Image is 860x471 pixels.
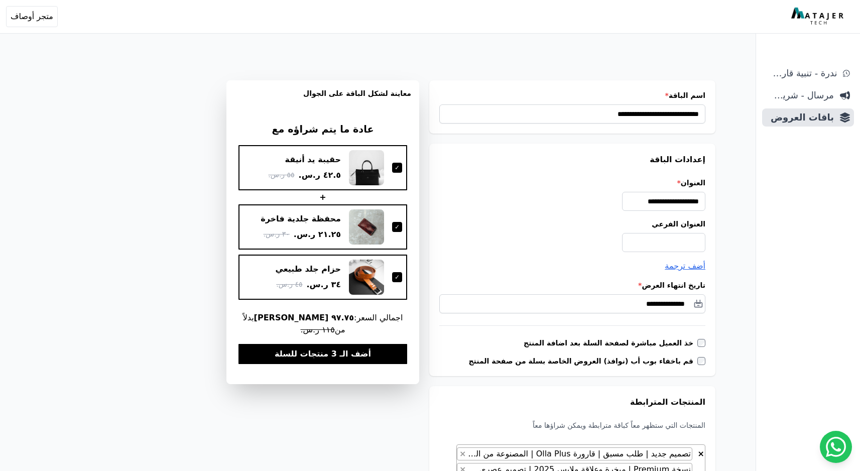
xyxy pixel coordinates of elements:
[264,229,290,240] span: ٣٠ ر.س.
[457,447,692,460] li: تصميم جديد | طلب مسبق | قارورة Olla Plus | المصنوعة من الطين القلوي الغني بالمعادن
[439,219,705,229] label: العنوان الفرعي
[524,338,697,348] label: خذ العميل مباشرة لصفحة السلة بعد اضافة المنتج
[349,209,384,245] img: محفظة جلدية فاخرة
[457,448,468,460] button: Remove item
[299,169,341,181] span: ٤٢.٥ ر.س.
[261,213,341,224] div: محفظة جلدية فاخرة
[439,280,705,290] label: تاريخ انتهاء العرض
[234,88,411,110] h3: معاينة لشكل الباقة على الجوال
[254,313,354,322] b: ٩٧.٧٥ [PERSON_NAME]
[697,447,705,457] button: قم بإزالة كل العناصر
[665,261,705,271] span: أضف ترجمة
[439,396,705,408] h3: المنتجات المترابطة
[468,356,697,366] label: قم باخفاء بوب أب (نوافذ) العروض الخاصة بسلة من صفحة المنتج
[384,449,692,458] span: تصميم جديد | طلب مسبق | قارورة Olla Plus | المصنوعة من الطين القلوي الغني بالمعادن
[439,178,705,188] label: العنوان
[294,228,341,241] span: ٢١.٢٥ ر.س.
[285,154,341,165] div: حقيبة يد أنيقة
[665,260,705,272] button: أضف ترجمة
[439,420,705,430] p: المنتجات التي ستظهر معاً كباقة مترابطة ويمكن شراؤها معاً
[791,8,846,26] img: MatajerTech Logo
[6,6,58,27] button: متجر أوصاف
[439,90,705,100] label: اسم الباقة
[698,449,704,458] span: ×
[238,344,407,364] button: أضف الـ 3 منتجات للسلة
[11,11,53,23] span: متجر أوصاف
[349,260,384,295] img: حزام جلد طبيعي
[238,191,407,203] div: +
[766,110,834,125] span: باقات العروض
[275,348,371,360] span: أضف الـ 3 منتجات للسلة
[439,154,705,166] h3: إعدادات الباقة
[276,279,302,290] span: ٤٥ ر.س.
[268,170,294,180] span: ٥٥ ر.س.
[276,264,341,275] div: حزام جلد طبيعي
[349,150,384,185] img: حقيبة يد أنيقة
[306,279,341,291] span: ٣٤ ر.س.
[238,312,407,336] span: اجمالي السعر: بدلاً من
[300,325,334,334] s: ١١٥ ر.س.
[459,449,466,458] span: ×
[766,66,837,80] span: ندرة - تنبية قارب علي النفاذ
[766,88,834,102] span: مرسال - شريط دعاية
[238,123,407,137] h3: عادة ما يتم شراؤه مع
